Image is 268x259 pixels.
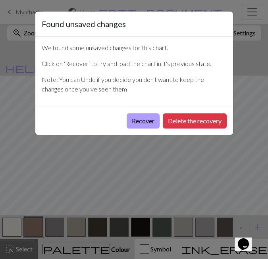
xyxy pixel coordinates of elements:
h5: Found unsaved changes [42,18,126,30]
p: We found some unsaved changes for this chart. [42,43,227,53]
p: Click on 'Recover' to try and load the chart in it's previous state. [42,59,227,68]
iframe: chat widget [235,227,260,251]
button: Recover [127,113,160,129]
p: Note: You can Undo if you decide you don't want to keep the changes once you've seen them [42,75,227,94]
button: Delete the recovery [163,113,227,129]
